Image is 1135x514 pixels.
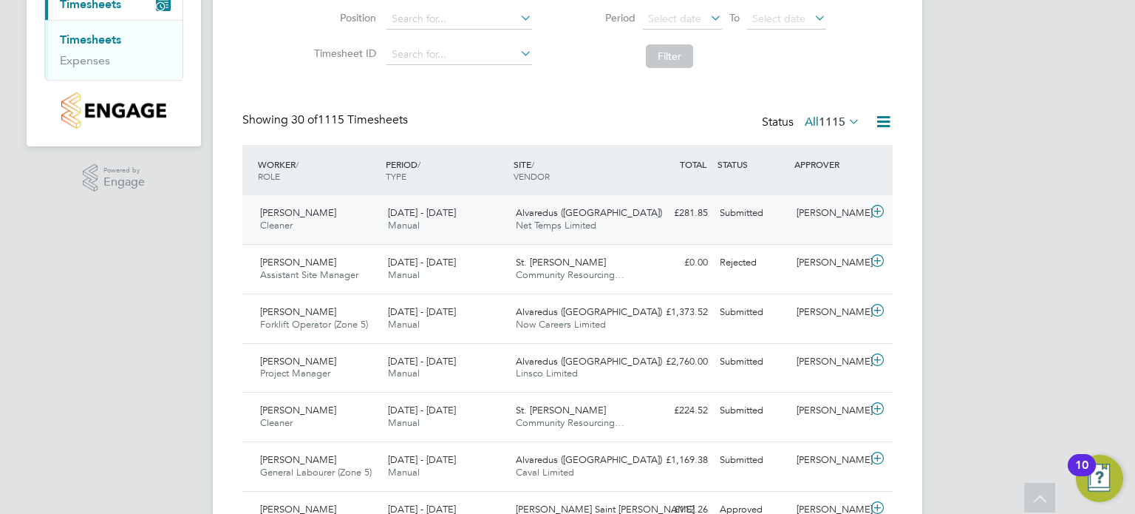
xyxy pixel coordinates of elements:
[291,112,408,127] span: 1115 Timesheets
[260,416,293,429] span: Cleaner
[516,416,624,429] span: Community Resourcing…
[531,158,534,170] span: /
[388,268,420,281] span: Manual
[83,164,146,192] a: Powered byEngage
[516,219,596,231] span: Net Temps Limited
[260,367,330,379] span: Project Manager
[388,404,456,416] span: [DATE] - [DATE]
[60,33,121,47] a: Timesheets
[637,448,714,473] div: £1,169.38
[310,11,376,24] label: Position
[510,151,638,189] div: SITE
[637,399,714,423] div: £224.52
[388,305,456,318] span: [DATE] - [DATE]
[260,453,336,466] span: [PERSON_NAME]
[516,256,606,268] span: St. [PERSON_NAME]
[762,112,863,133] div: Status
[417,158,420,170] span: /
[516,206,662,219] span: Alvaredus ([GEOGRAPHIC_DATA])
[260,268,358,281] span: Assistant Site Manager
[725,8,744,27] span: To
[516,318,606,331] span: Now Careers Limited
[388,453,456,466] span: [DATE] - [DATE]
[516,355,662,368] span: Alvaredus ([GEOGRAPHIC_DATA])
[382,151,510,189] div: PERIOD
[260,206,336,219] span: [PERSON_NAME]
[260,466,372,479] span: General Labourer (Zone 5)
[254,151,382,189] div: WORKER
[258,170,280,182] span: ROLE
[714,251,791,275] div: Rejected
[386,9,532,30] input: Search for...
[714,151,791,177] div: STATUS
[386,44,532,65] input: Search for...
[388,416,420,429] span: Manual
[103,164,145,177] span: Powered by
[388,206,456,219] span: [DATE] - [DATE]
[388,219,420,231] span: Manual
[637,350,714,374] div: £2,760.00
[516,268,624,281] span: Community Resourcing…
[388,318,420,331] span: Manual
[637,300,714,325] div: £1,373.52
[260,305,336,318] span: [PERSON_NAME]
[310,47,376,60] label: Timesheet ID
[714,300,791,325] div: Submitted
[791,251,868,275] div: [PERSON_NAME]
[386,170,406,182] span: TYPE
[516,367,578,379] span: Linsco Limited
[388,367,420,379] span: Manual
[646,44,693,68] button: Filter
[260,318,368,331] span: Forklift Operator (Zone 5)
[791,350,868,374] div: [PERSON_NAME]
[791,399,868,423] div: [PERSON_NAME]
[516,305,662,318] span: Alvaredus ([GEOGRAPHIC_DATA])
[791,151,868,177] div: APPROVER
[752,12,805,25] span: Select date
[791,448,868,473] div: [PERSON_NAME]
[291,112,318,127] span: 30 of
[260,219,293,231] span: Cleaner
[569,11,635,24] label: Period
[805,115,860,129] label: All
[103,176,145,189] span: Engage
[791,201,868,226] div: [PERSON_NAME]
[516,466,574,479] span: Caval Limited
[514,170,550,182] span: VENDOR
[648,12,701,25] span: Select date
[714,399,791,423] div: Submitted
[637,251,714,275] div: £0.00
[516,453,662,466] span: Alvaredus ([GEOGRAPHIC_DATA])
[714,350,791,374] div: Submitted
[242,112,411,128] div: Showing
[714,448,791,473] div: Submitted
[388,256,456,268] span: [DATE] - [DATE]
[61,92,166,129] img: countryside-properties-logo-retina.png
[819,115,845,129] span: 1115
[260,256,336,268] span: [PERSON_NAME]
[260,404,336,416] span: [PERSON_NAME]
[791,300,868,325] div: [PERSON_NAME]
[60,53,110,67] a: Expenses
[44,92,183,129] a: Go to home page
[1076,455,1123,502] button: Open Resource Center, 10 new notifications
[388,466,420,479] span: Manual
[516,404,606,416] span: St. [PERSON_NAME]
[45,20,183,80] div: Timesheets
[714,201,791,226] div: Submitted
[260,355,336,368] span: [PERSON_NAME]
[388,355,456,368] span: [DATE] - [DATE]
[637,201,714,226] div: £281.85
[680,158,706,170] span: TOTAL
[296,158,299,170] span: /
[1075,465,1088,484] div: 10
